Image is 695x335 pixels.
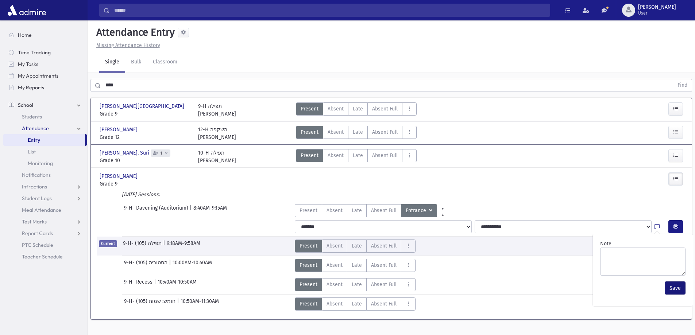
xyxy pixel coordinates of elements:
span: Time Tracking [18,49,51,56]
span: Absent [327,300,343,308]
a: Test Marks [3,216,87,227]
label: Note [600,240,611,248]
span: Absent Full [372,152,398,159]
div: AttTypes [296,126,417,141]
span: | [163,239,167,253]
a: My Tasks [3,58,87,70]
span: 10:00AM-10:40AM [173,259,212,272]
span: 9-H- Davening (Auditorium) [124,204,190,217]
span: Present [300,281,317,288]
span: Infractions [22,183,47,190]
span: Attendance [22,125,49,132]
span: Entrance [406,207,428,215]
span: Notifications [22,172,51,178]
span: Absent [327,281,343,288]
input: Search [110,4,550,17]
span: User [638,10,676,16]
a: Bulk [125,52,147,73]
span: 9-H- הסטוריה (105) [124,259,169,272]
span: 9-H- Recess [124,278,154,291]
a: My Appointments [3,70,87,82]
span: 9-H- חומש: שמות (105) [124,297,177,311]
div: 10-H תפילה [PERSON_NAME] [198,149,236,164]
a: Students [3,111,87,122]
span: Current [99,240,117,247]
span: Test Marks [22,218,47,225]
span: PTC Schedule [22,242,53,248]
div: AttTypes [295,204,448,217]
span: Present [301,152,318,159]
span: Late [352,281,362,288]
i: [DATE] Sessions: [122,191,160,198]
a: Single [99,52,125,73]
span: Late [352,207,362,214]
span: Absent [328,128,344,136]
img: AdmirePro [6,3,48,17]
span: Late [352,242,362,250]
span: Late [352,261,362,269]
a: All Prior [437,204,448,210]
span: [PERSON_NAME] [100,172,139,180]
div: AttTypes [296,149,417,164]
span: Present [300,300,317,308]
span: Home [18,32,32,38]
span: Entry [28,137,40,143]
span: [PERSON_NAME][GEOGRAPHIC_DATA] [100,102,186,110]
span: Absent Full [371,281,397,288]
a: Infractions [3,181,87,192]
span: 9-H- תפילה (105) [123,239,163,253]
button: Find [673,79,692,91]
span: Late [353,152,363,159]
a: My Reports [3,82,87,93]
a: Notifications [3,169,87,181]
span: | [169,259,173,272]
span: Grade 12 [100,133,191,141]
span: Student Logs [22,195,52,202]
a: Time Tracking [3,47,87,58]
span: Grade 9 [100,180,191,188]
span: Absent Full [372,105,398,113]
span: Absent [327,242,343,250]
span: Present [300,261,317,269]
span: | [154,278,158,291]
span: School [18,102,33,108]
span: List [28,148,36,155]
a: List [3,146,87,157]
span: Present [300,242,317,250]
a: Report Cards [3,227,87,239]
span: Absent [327,207,343,214]
a: Entry [3,134,85,146]
button: Entrance [401,204,437,217]
span: Absent [328,152,344,159]
span: [PERSON_NAME] [100,126,139,133]
a: Classroom [147,52,183,73]
span: Absent Full [371,261,397,269]
a: Attendance [3,122,87,134]
span: 10:50AM-11:30AM [181,297,219,311]
span: Teacher Schedule [22,253,63,260]
span: Grade 10 [100,157,191,164]
a: Teacher Schedule [3,251,87,262]
span: Present [300,207,317,214]
div: AttTypes [295,239,416,253]
span: Absent Full [371,242,397,250]
span: Grade 9 [100,110,191,118]
a: Monitoring [3,157,87,169]
a: Home [3,29,87,41]
span: Monitoring [28,160,53,167]
span: 1 [159,151,164,156]
a: All Later [437,210,448,216]
a: Student Logs [3,192,87,204]
span: Present [301,128,318,136]
span: Report Cards [22,230,53,237]
div: AttTypes [295,297,416,311]
span: My Appointments [18,73,58,79]
a: School [3,99,87,111]
span: [PERSON_NAME], Suri [100,149,151,157]
a: Meal Attendance [3,204,87,216]
span: Late [353,105,363,113]
span: My Tasks [18,61,38,67]
span: Present [301,105,318,113]
a: PTC Schedule [3,239,87,251]
div: AttTypes [295,278,416,291]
